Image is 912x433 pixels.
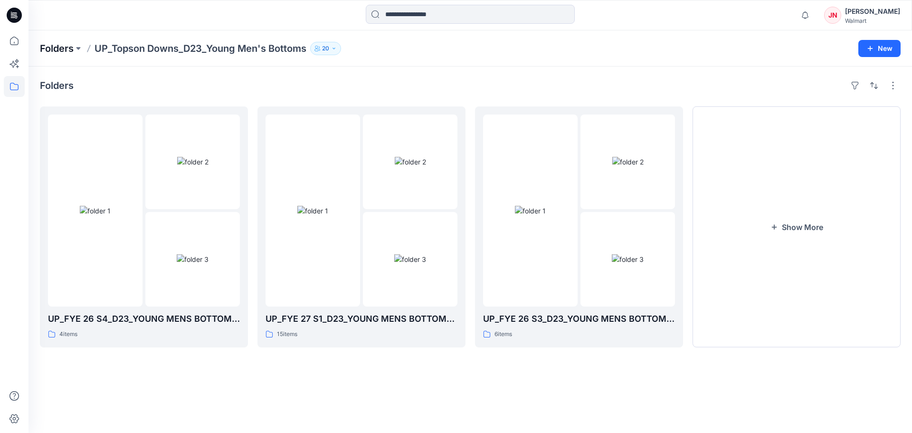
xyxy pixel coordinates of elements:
[612,157,644,167] img: folder 2
[322,43,329,54] p: 20
[48,312,240,326] p: UP_FYE 26 S4_D23_YOUNG MENS BOTTOMS TOPSON DOWNS
[395,157,426,167] img: folder 2
[40,42,74,55] a: Folders
[494,329,512,339] p: 6 items
[277,329,297,339] p: 15 items
[475,106,683,347] a: folder 1folder 2folder 3UP_FYE 26 S3_D23_YOUNG MENS BOTTOMS TOPSON DOWNS6items
[824,7,841,24] div: JN
[858,40,901,57] button: New
[40,80,74,91] h4: Folders
[59,329,77,339] p: 4 items
[693,106,901,347] button: Show More
[515,206,546,216] img: folder 1
[40,106,248,347] a: folder 1folder 2folder 3UP_FYE 26 S4_D23_YOUNG MENS BOTTOMS TOPSON DOWNS4items
[266,312,457,326] p: UP_FYE 27 S1_D23_YOUNG MENS BOTTOMS TOPSON DOWNS
[177,254,209,264] img: folder 3
[80,206,111,216] img: folder 1
[612,254,644,264] img: folder 3
[95,42,306,55] p: UP_Topson Downs_D23_Young Men's Bottoms
[310,42,341,55] button: 20
[177,157,209,167] img: folder 2
[483,312,675,326] p: UP_FYE 26 S3_D23_YOUNG MENS BOTTOMS TOPSON DOWNS
[297,206,328,216] img: folder 1
[845,6,900,17] div: [PERSON_NAME]
[845,17,900,24] div: Walmart
[394,254,426,264] img: folder 3
[257,106,465,347] a: folder 1folder 2folder 3UP_FYE 27 S1_D23_YOUNG MENS BOTTOMS TOPSON DOWNS15items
